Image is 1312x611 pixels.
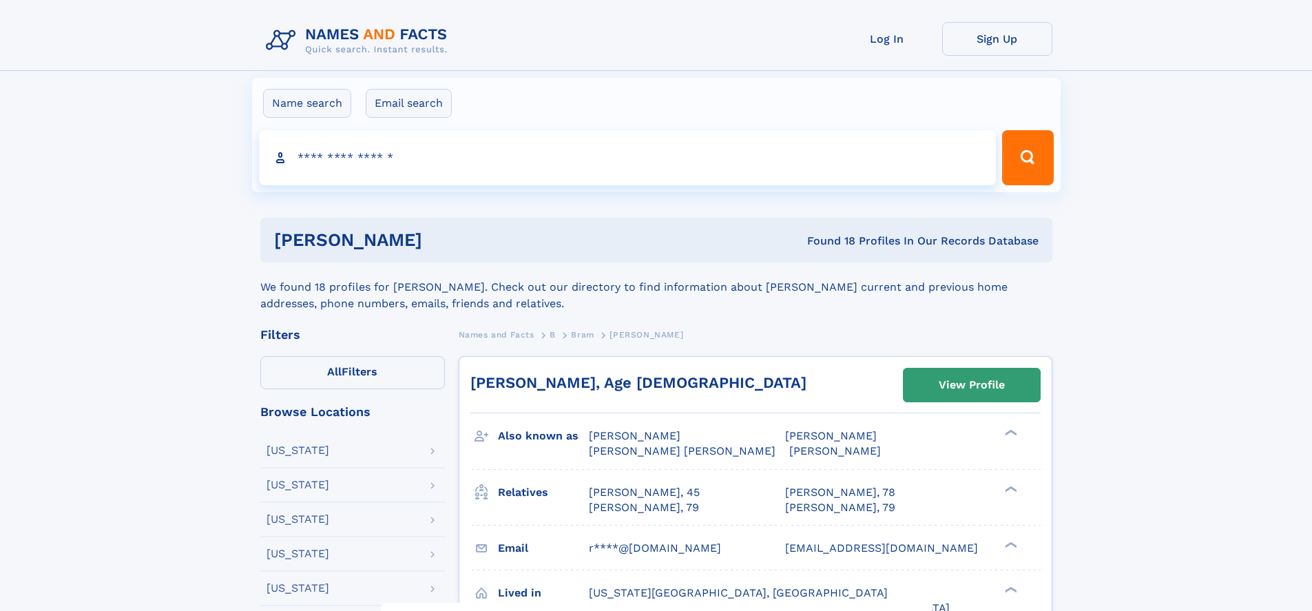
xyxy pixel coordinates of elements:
div: ❯ [1001,585,1018,594]
a: [PERSON_NAME], 78 [785,485,895,500]
span: [PERSON_NAME] [610,330,683,340]
div: [US_STATE] [267,514,329,525]
a: [PERSON_NAME], 79 [589,500,699,515]
img: Logo Names and Facts [260,22,459,59]
div: Found 18 Profiles In Our Records Database [614,234,1039,249]
a: Bram [571,326,594,343]
div: [US_STATE] [267,583,329,594]
a: Sign Up [942,22,1052,56]
div: [US_STATE] [267,548,329,559]
div: Browse Locations [260,406,445,418]
div: ❯ [1001,484,1018,493]
h1: [PERSON_NAME] [274,231,615,249]
div: ❯ [1001,540,1018,549]
h3: Lived in [498,581,589,605]
a: [PERSON_NAME], Age [DEMOGRAPHIC_DATA] [470,374,806,391]
a: [PERSON_NAME], 79 [785,500,895,515]
a: B [550,326,556,343]
span: [PERSON_NAME] [789,444,881,457]
span: [PERSON_NAME] [785,429,877,442]
div: ❯ [1001,428,1018,437]
h3: Also known as [498,424,589,448]
button: Search Button [1002,130,1053,185]
h3: Relatives [498,481,589,504]
span: [EMAIL_ADDRESS][DOMAIN_NAME] [785,541,978,555]
span: B [550,330,556,340]
a: Log In [832,22,942,56]
label: Email search [366,89,452,118]
a: View Profile [904,369,1040,402]
span: [US_STATE][GEOGRAPHIC_DATA], [GEOGRAPHIC_DATA] [589,586,888,599]
label: Name search [263,89,351,118]
span: Bram [571,330,594,340]
div: Filters [260,329,445,341]
div: [US_STATE] [267,479,329,490]
div: We found 18 profiles for [PERSON_NAME]. Check out our directory to find information about [PERSON... [260,262,1052,312]
div: View Profile [939,369,1005,401]
a: [PERSON_NAME], 45 [589,485,700,500]
span: [PERSON_NAME] [PERSON_NAME] [589,444,775,457]
h3: Email [498,537,589,560]
input: search input [259,130,997,185]
div: [US_STATE] [267,445,329,456]
a: Names and Facts [459,326,534,343]
span: [PERSON_NAME] [589,429,680,442]
span: All [327,365,342,378]
label: Filters [260,356,445,389]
